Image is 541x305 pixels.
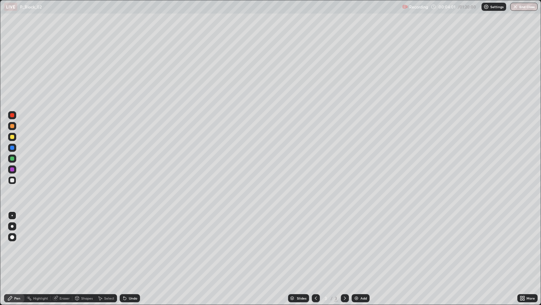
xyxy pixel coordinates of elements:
div: Add [360,297,367,300]
div: 3 [334,295,338,301]
img: recording.375f2c34.svg [402,4,408,9]
p: Settings [490,5,503,8]
div: Select [104,297,114,300]
div: Shapes [81,297,93,300]
p: LIVE [6,4,15,9]
p: P_Block_02 [20,4,42,9]
img: add-slide-button [354,296,359,301]
div: 3 [323,296,329,300]
div: Undo [129,297,137,300]
img: class-settings-icons [484,4,489,9]
div: Slides [297,297,306,300]
div: More [526,297,535,300]
div: Eraser [60,297,70,300]
div: Pen [14,297,20,300]
div: / [331,296,333,300]
div: Highlight [33,297,48,300]
img: end-class-cross [513,4,518,9]
button: End Class [510,3,538,11]
p: Recording [409,4,428,9]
